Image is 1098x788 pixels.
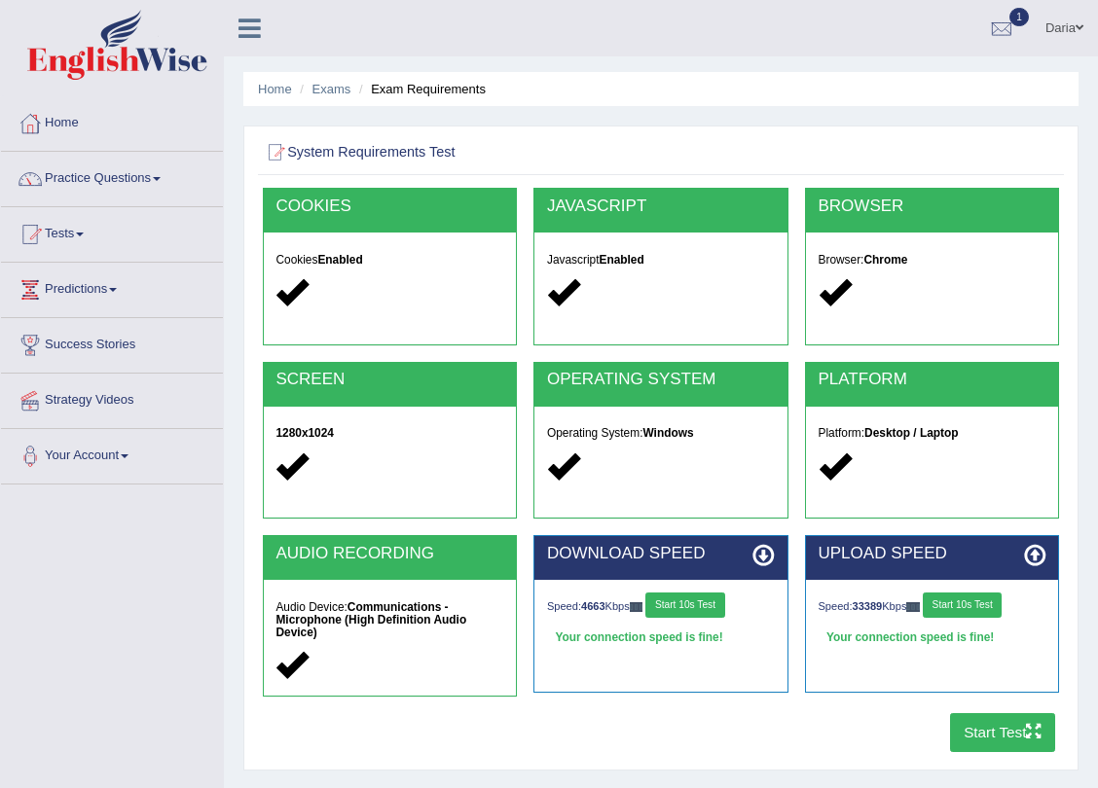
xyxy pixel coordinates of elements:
h5: Audio Device: [275,601,503,639]
h2: AUDIO RECORDING [275,545,503,563]
h5: Platform: [819,427,1046,440]
h2: UPLOAD SPEED [819,545,1046,563]
strong: 4663 [581,600,605,612]
h2: System Requirements Test [263,140,757,165]
strong: Chrome [863,253,907,267]
h2: JAVASCRIPT [547,197,775,216]
div: Speed: Kbps [547,592,775,622]
strong: Windows [642,426,693,440]
a: Exams [312,82,351,96]
h2: COOKIES [275,197,503,216]
h5: Browser: [819,254,1046,267]
strong: 33389 [853,600,883,612]
div: Your connection speed is fine! [819,626,1046,651]
strong: Enabled [600,253,644,267]
button: Start Test [950,713,1056,751]
div: Speed: Kbps [819,592,1046,622]
strong: Desktop / Laptop [864,426,958,440]
h2: OPERATING SYSTEM [547,371,775,389]
strong: Enabled [317,253,362,267]
button: Start 10s Test [923,592,1002,618]
button: Start 10s Test [645,592,724,618]
a: Success Stories [1,318,223,367]
img: ajax-loader-fb-connection.gif [906,602,920,611]
a: Predictions [1,263,223,311]
li: Exam Requirements [354,80,486,98]
h2: SCREEN [275,371,503,389]
h5: Cookies [275,254,503,267]
h5: Javascript [547,254,775,267]
strong: Communications - Microphone (High Definition Audio Device) [275,600,466,639]
a: Practice Questions [1,152,223,200]
a: Home [1,96,223,145]
h2: DOWNLOAD SPEED [547,545,775,563]
h2: BROWSER [819,197,1046,216]
a: Strategy Videos [1,374,223,422]
h5: Operating System: [547,427,775,440]
img: ajax-loader-fb-connection.gif [630,602,643,611]
a: Home [258,82,292,96]
span: 1 [1009,8,1029,26]
a: Your Account [1,429,223,478]
h2: PLATFORM [819,371,1046,389]
a: Tests [1,207,223,256]
strong: 1280x1024 [275,426,334,440]
div: Your connection speed is fine! [547,626,775,651]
